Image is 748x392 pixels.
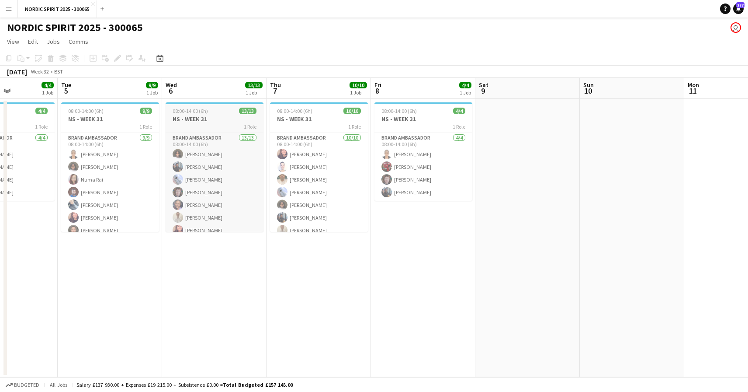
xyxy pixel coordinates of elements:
[166,133,263,315] app-card-role: Brand Ambassador13/1308:00-14:00 (6h)[PERSON_NAME][PERSON_NAME][PERSON_NAME][PERSON_NAME][PERSON_...
[146,82,158,88] span: 9/9
[146,89,158,96] div: 1 Job
[244,123,256,130] span: 1 Role
[343,108,361,114] span: 10/10
[277,108,312,114] span: 08:00-14:00 (6h)
[381,108,417,114] span: 08:00-14:00 (6h)
[29,68,51,75] span: Week 32
[68,108,104,114] span: 08:00-14:00 (6h)
[348,123,361,130] span: 1 Role
[61,115,159,123] h3: NS - WEEK 31
[166,115,263,123] h3: NS - WEEK 31
[42,89,53,96] div: 1 Job
[35,123,48,130] span: 1 Role
[3,36,23,47] a: View
[731,22,741,33] app-user-avatar: Closer Payroll
[76,381,293,388] div: Salary £137 930.00 + Expenses £19 215.00 + Subsistence £0.00 =
[460,89,471,96] div: 1 Job
[173,108,208,114] span: 08:00-14:00 (6h)
[61,133,159,264] app-card-role: Brand Ambassador9/908:00-14:00 (6h)[PERSON_NAME][PERSON_NAME]Numa Rai[PERSON_NAME][PERSON_NAME][P...
[270,102,368,232] app-job-card: 08:00-14:00 (6h)10/10NS - WEEK 311 RoleBrand Ambassador10/1008:00-14:00 (6h)[PERSON_NAME][PERSON_...
[453,108,465,114] span: 4/4
[374,115,472,123] h3: NS - WEEK 31
[239,108,256,114] span: 13/13
[479,81,488,89] span: Sat
[140,108,152,114] span: 9/9
[453,123,465,130] span: 1 Role
[61,102,159,232] app-job-card: 08:00-14:00 (6h)9/9NS - WEEK 311 RoleBrand Ambassador9/908:00-14:00 (6h)[PERSON_NAME][PERSON_NAME...
[270,133,368,277] app-card-role: Brand Ambassador10/1008:00-14:00 (6h)[PERSON_NAME][PERSON_NAME][PERSON_NAME][PERSON_NAME][PERSON_...
[736,2,745,8] span: 277
[166,102,263,232] app-job-card: 08:00-14:00 (6h)13/13NS - WEEK 311 RoleBrand Ambassador13/1308:00-14:00 (6h)[PERSON_NAME][PERSON_...
[139,123,152,130] span: 1 Role
[60,86,71,96] span: 5
[14,382,39,388] span: Budgeted
[223,381,293,388] span: Total Budgeted £157 145.00
[7,67,27,76] div: [DATE]
[42,82,54,88] span: 4/4
[48,381,69,388] span: All jobs
[270,115,368,123] h3: NS - WEEK 31
[166,81,177,89] span: Wed
[269,86,281,96] span: 7
[4,380,41,390] button: Budgeted
[686,86,699,96] span: 11
[583,81,594,89] span: Sun
[459,82,471,88] span: 4/4
[164,86,177,96] span: 6
[7,38,19,45] span: View
[270,81,281,89] span: Thu
[350,82,367,88] span: 10/10
[54,68,63,75] div: BST
[350,89,367,96] div: 1 Job
[374,102,472,201] app-job-card: 08:00-14:00 (6h)4/4NS - WEEK 311 RoleBrand Ambassador4/408:00-14:00 (6h)[PERSON_NAME][PERSON_NAME...
[374,133,472,201] app-card-role: Brand Ambassador4/408:00-14:00 (6h)[PERSON_NAME][PERSON_NAME][PERSON_NAME][PERSON_NAME]
[582,86,594,96] span: 10
[65,36,92,47] a: Comms
[61,81,71,89] span: Tue
[373,86,381,96] span: 8
[43,36,63,47] a: Jobs
[35,108,48,114] span: 4/4
[7,21,143,34] h1: NORDIC SPIRIT 2025 - 300065
[24,36,42,47] a: Edit
[688,81,699,89] span: Mon
[245,82,263,88] span: 13/13
[246,89,262,96] div: 1 Job
[733,3,744,14] a: 277
[28,38,38,45] span: Edit
[374,81,381,89] span: Fri
[478,86,488,96] span: 9
[47,38,60,45] span: Jobs
[18,0,97,17] button: NORDIC SPIRIT 2025 - 300065
[69,38,88,45] span: Comms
